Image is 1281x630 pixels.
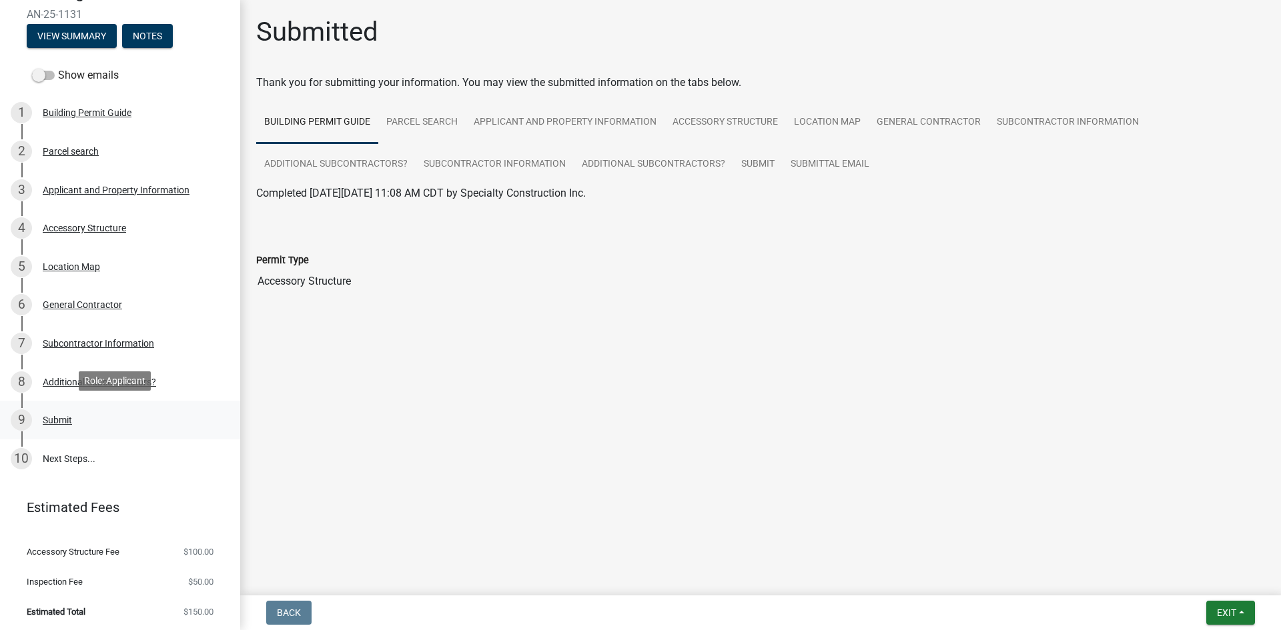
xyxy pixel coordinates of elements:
span: $100.00 [183,547,213,556]
div: 10 [11,448,32,469]
div: 9 [11,409,32,431]
div: Role: Applicant [79,371,151,391]
div: 5 [11,256,32,277]
span: Completed [DATE][DATE] 11:08 AM CDT by Specialty Construction Inc. [256,187,586,199]
span: AN-25-1131 [27,8,213,21]
h1: Submitted [256,16,378,48]
a: Additional Subcontractors? [256,143,416,186]
a: Submit [733,143,783,186]
div: 2 [11,141,32,162]
a: Accessory Structure [665,101,786,144]
a: Submittal Email [783,143,877,186]
span: Estimated Total [27,607,85,616]
label: Show emails [32,67,119,83]
a: Location Map [786,101,869,144]
span: Accessory Structure Fee [27,547,119,556]
div: Subcontractor Information [43,339,154,348]
div: General Contractor [43,300,122,309]
div: Additional Subcontractors? [43,377,156,387]
span: $150.00 [183,607,213,616]
div: Thank you for submitting your information. You may view the submitted information on the tabs below. [256,75,1265,91]
div: Accessory Structure [43,223,126,233]
div: 4 [11,217,32,239]
span: Exit [1217,607,1236,618]
label: Permit Type [256,256,309,265]
div: Submit [43,415,72,425]
div: 1 [11,102,32,123]
a: Parcel search [378,101,466,144]
div: Parcel search [43,147,99,156]
span: $50.00 [188,577,213,586]
div: 8 [11,371,32,393]
button: Exit [1206,601,1255,625]
div: Applicant and Property Information [43,185,189,195]
a: Subcontractor Information [989,101,1147,144]
span: Inspection Fee [27,577,83,586]
wm-modal-confirm: Notes [122,31,173,42]
div: 6 [11,294,32,315]
div: 7 [11,333,32,354]
wm-modal-confirm: Summary [27,31,117,42]
a: Additional Subcontractors? [574,143,733,186]
div: 3 [11,179,32,201]
a: Building Permit Guide [256,101,378,144]
div: Location Map [43,262,100,271]
a: General Contractor [869,101,989,144]
button: Notes [122,24,173,48]
button: View Summary [27,24,117,48]
a: Applicant and Property Information [466,101,665,144]
button: Back [266,601,312,625]
a: Estimated Fees [11,494,219,521]
div: Building Permit Guide [43,108,131,117]
span: Back [277,607,301,618]
a: Subcontractor Information [416,143,574,186]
